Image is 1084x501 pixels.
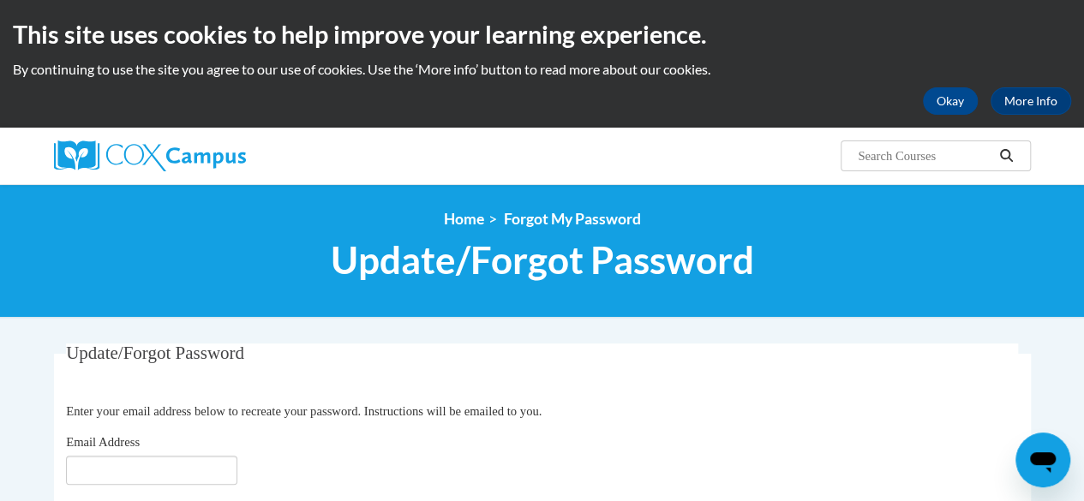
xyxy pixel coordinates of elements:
button: Okay [923,87,978,115]
h2: This site uses cookies to help improve your learning experience. [13,17,1071,51]
input: Email [66,456,237,485]
span: Email Address [66,435,140,449]
span: Update/Forgot Password [331,237,754,283]
iframe: Button to launch messaging window [1015,432,1070,487]
a: Cox Campus [54,140,362,171]
button: Search [993,146,1019,166]
input: Search Courses [856,146,993,166]
a: Home [444,210,484,228]
span: Enter your email address below to recreate your password. Instructions will be emailed to you. [66,404,542,418]
p: By continuing to use the site you agree to our use of cookies. Use the ‘More info’ button to read... [13,60,1071,79]
span: Forgot My Password [504,210,641,228]
img: Cox Campus [54,140,246,171]
a: More Info [991,87,1071,115]
span: Update/Forgot Password [66,343,244,363]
